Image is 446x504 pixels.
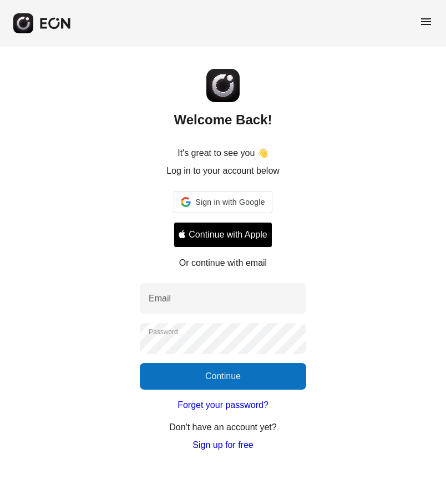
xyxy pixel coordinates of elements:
[169,421,276,434] p: Don't have an account yet?
[179,256,267,270] p: Or continue with email
[174,191,272,213] div: Sign in with Google
[174,111,272,129] h2: Welcome Back!
[166,164,280,178] p: Log in to your account below
[140,363,306,390] button: Continue
[149,327,178,336] label: Password
[195,195,265,209] span: Sign in with Google
[178,147,268,160] p: It's great to see you 👋
[192,439,253,452] a: Sign up for free
[178,399,268,412] a: Forget your password?
[174,222,272,248] button: Signin with apple ID
[419,15,433,28] span: menu
[149,292,171,305] label: Email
